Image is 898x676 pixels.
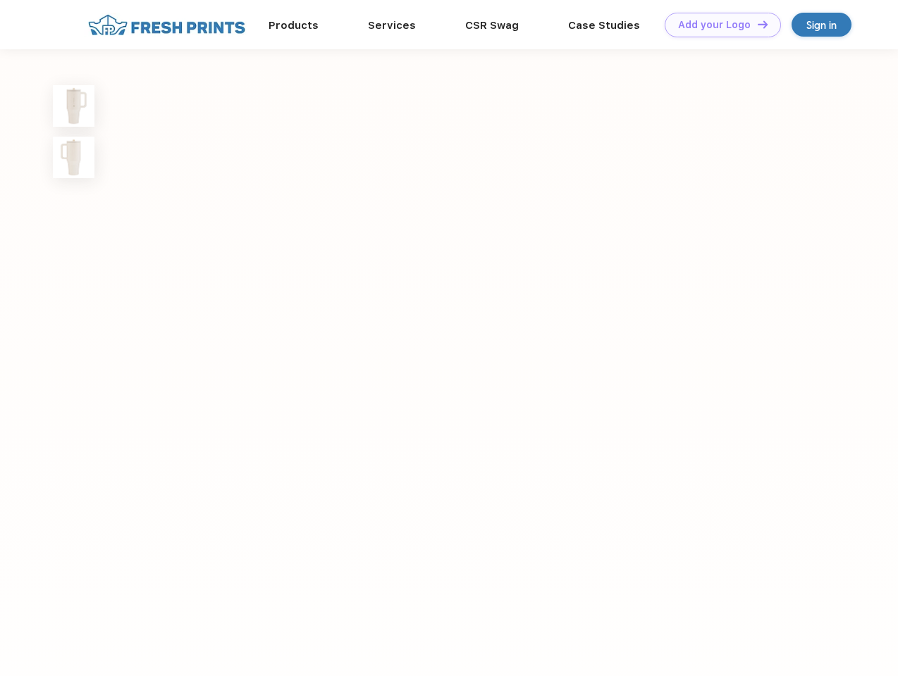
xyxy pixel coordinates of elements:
img: func=resize&h=100 [53,137,94,178]
img: func=resize&h=100 [53,85,94,127]
div: Add your Logo [678,19,751,31]
a: Products [269,19,319,32]
img: DT [758,20,768,28]
a: Sign in [792,13,851,37]
div: Sign in [806,17,837,33]
img: fo%20logo%202.webp [84,13,250,37]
